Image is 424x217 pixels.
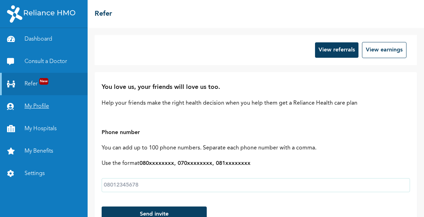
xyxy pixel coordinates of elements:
button: View referrals [315,42,358,58]
p: Use the format [102,159,410,168]
p: Help your friends make the right health decision when you help them get a Reliance Health care plan [102,99,410,107]
h2: Refer [95,9,112,19]
h2: You love us, your friends will love us too. [102,83,410,92]
h3: Phone number [102,128,410,137]
input: 08012345678 [102,178,410,192]
b: 080xxxxxxxx, 070xxxxxxxx, 081xxxxxxxx [139,161,251,166]
span: New [39,78,48,85]
img: RelianceHMO's Logo [7,5,75,23]
button: View earnings [362,42,406,58]
p: You can add up to 100 phone numbers. Separate each phone number with a comma. [102,144,410,152]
